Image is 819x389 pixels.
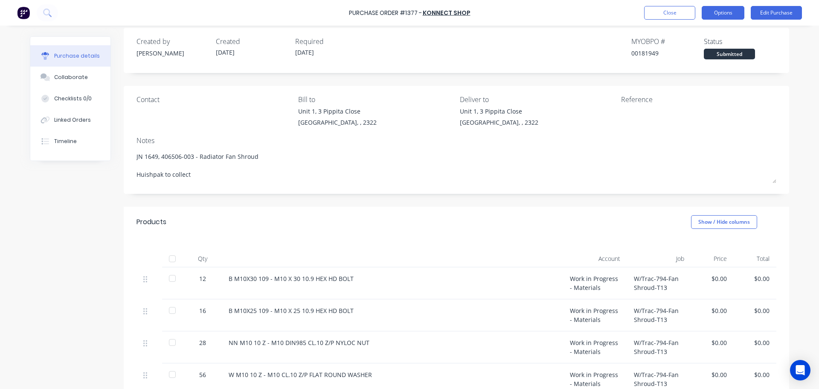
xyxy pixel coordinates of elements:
[460,107,538,116] div: Unit 1, 3 Pippita Close
[190,370,215,379] div: 56
[790,360,810,380] div: Open Intercom Messenger
[190,306,215,315] div: 16
[741,338,770,347] div: $0.00
[563,299,627,331] div: Work in Progress - Materials
[631,36,704,47] div: MYOB PO #
[349,9,422,18] div: Purchase Order #1377 -
[704,49,755,59] div: Submitted
[563,267,627,299] div: Work in Progress - Materials
[627,331,691,363] div: W/Trac-794-Fan Shroud-T13
[229,338,556,347] div: NN M10 10 Z - M10 DIN985 CL.10 Z/P NYLOC NUT
[563,250,627,267] div: Account
[741,274,770,283] div: $0.00
[229,370,556,379] div: W M10 10 Z - M10 CL.10 Z/P FLAT ROUND WASHER
[136,217,166,227] div: Products
[30,88,110,109] button: Checklists 0/0
[460,94,615,105] div: Deliver to
[216,36,288,47] div: Created
[30,109,110,131] button: Linked Orders
[136,148,776,183] textarea: JN 1649, 406506-003 - Radiator Fan Shroud Huishpak to collect
[190,274,215,283] div: 12
[136,49,209,58] div: [PERSON_NAME]
[702,6,744,20] button: Options
[423,9,470,17] a: Konnect Shop
[54,95,92,102] div: Checklists 0/0
[190,338,215,347] div: 28
[563,331,627,363] div: Work in Progress - Materials
[54,137,77,145] div: Timeline
[460,118,538,127] div: [GEOGRAPHIC_DATA], , 2322
[298,94,453,105] div: Bill to
[136,94,292,105] div: Contact
[698,338,727,347] div: $0.00
[704,36,776,47] div: Status
[627,250,691,267] div: Job
[698,274,727,283] div: $0.00
[691,250,734,267] div: Price
[627,299,691,331] div: W/Trac-794-Fan Shroud-T13
[30,45,110,67] button: Purchase details
[295,36,368,47] div: Required
[741,370,770,379] div: $0.00
[183,250,222,267] div: Qty
[751,6,802,20] button: Edit Purchase
[734,250,776,267] div: Total
[627,267,691,299] div: W/Trac-794-Fan Shroud-T13
[691,215,757,229] button: Show / Hide columns
[54,116,91,124] div: Linked Orders
[54,52,100,60] div: Purchase details
[229,274,556,283] div: B M10X30 109 - M10 X 30 10.9 HEX HD BOLT
[17,6,30,19] img: Factory
[298,107,377,116] div: Unit 1, 3 Pippita Close
[229,306,556,315] div: B M10X25 109 - M10 X 25 10.9 HEX HD BOLT
[698,370,727,379] div: $0.00
[621,94,776,105] div: Reference
[741,306,770,315] div: $0.00
[644,6,695,20] button: Close
[54,73,88,81] div: Collaborate
[698,306,727,315] div: $0.00
[136,135,776,146] div: Notes
[30,131,110,152] button: Timeline
[30,67,110,88] button: Collaborate
[631,49,704,58] div: 00181949
[136,36,209,47] div: Created by
[298,118,377,127] div: [GEOGRAPHIC_DATA], , 2322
